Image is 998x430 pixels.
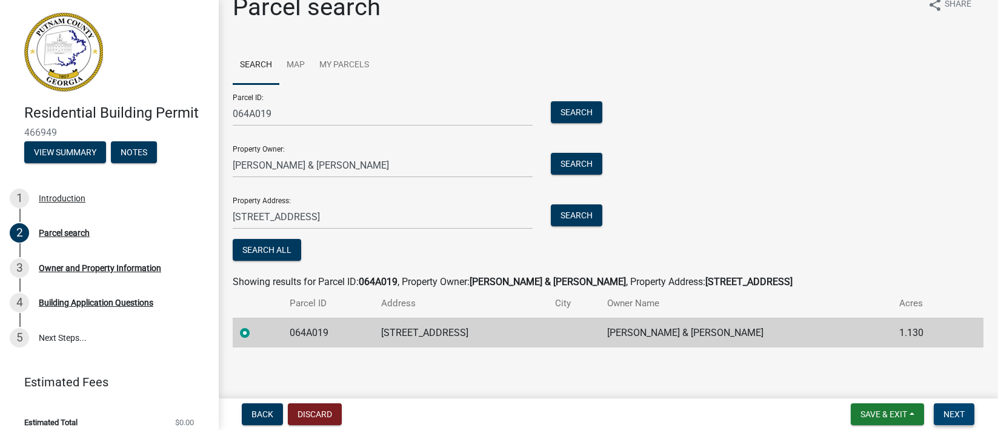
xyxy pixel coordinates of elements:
[934,403,974,425] button: Next
[10,370,199,394] a: Estimated Fees
[551,153,602,175] button: Search
[860,409,907,419] span: Save & Exit
[233,275,983,289] div: Showing results for Parcel ID: , Property Owner: , Property Address:
[288,403,342,425] button: Discard
[374,289,548,318] th: Address
[24,13,103,92] img: Putnam County, Georgia
[282,289,374,318] th: Parcel ID
[10,223,29,243] div: 2
[10,293,29,312] div: 4
[548,289,600,318] th: City
[24,148,106,158] wm-modal-confirm: Summary
[24,418,78,426] span: Estimated Total
[39,194,85,203] div: Introduction
[551,204,602,226] button: Search
[24,127,194,138] span: 466949
[24,141,106,163] button: View Summary
[892,318,959,348] td: 1.130
[39,298,153,307] div: Building Application Questions
[10,328,29,348] div: 5
[600,289,893,318] th: Owner Name
[10,189,29,208] div: 1
[705,276,793,287] strong: [STREET_ADDRESS]
[943,409,965,419] span: Next
[39,264,161,272] div: Owner and Property Information
[233,239,301,261] button: Search All
[111,148,157,158] wm-modal-confirm: Notes
[851,403,924,425] button: Save & Exit
[374,318,548,348] td: [STREET_ADDRESS]
[551,101,602,123] button: Search
[242,403,283,425] button: Back
[359,276,398,287] strong: 064A019
[282,318,374,348] td: 064A019
[175,418,194,426] span: $0.00
[111,141,157,163] button: Notes
[251,409,273,419] span: Back
[39,229,90,237] div: Parcel search
[10,258,29,278] div: 3
[279,46,312,85] a: Map
[600,318,893,348] td: [PERSON_NAME] & [PERSON_NAME]
[233,46,279,85] a: Search
[24,104,208,122] h4: Residential Building Permit
[892,289,959,318] th: Acres
[312,46,376,85] a: My Parcels
[470,276,626,287] strong: [PERSON_NAME] & [PERSON_NAME]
